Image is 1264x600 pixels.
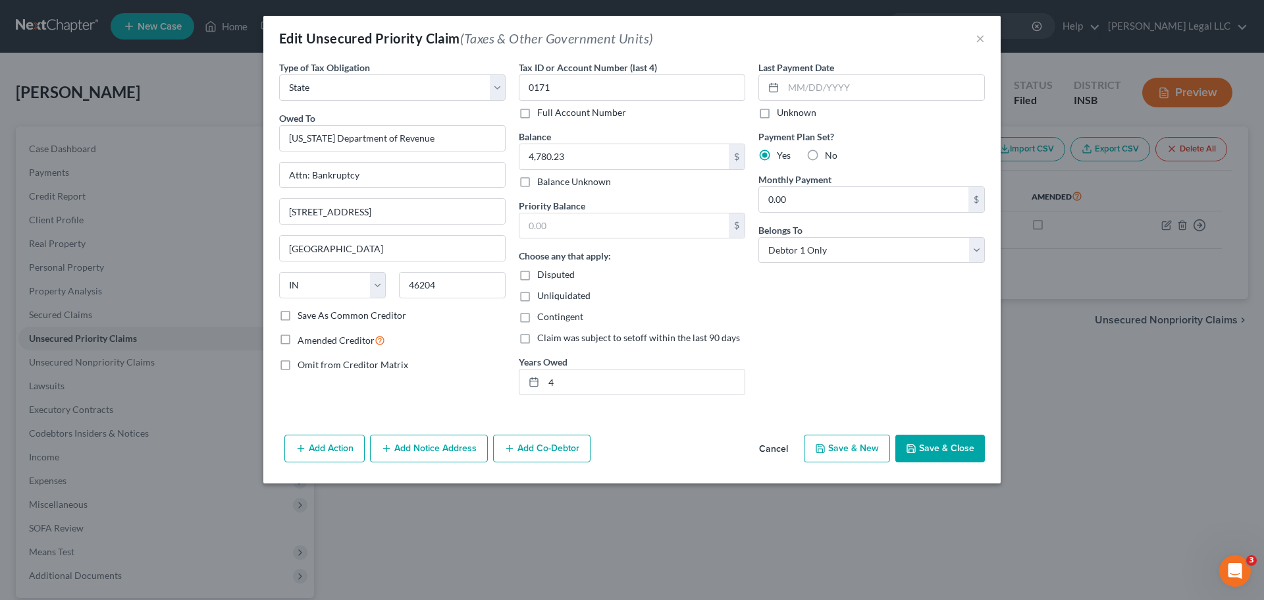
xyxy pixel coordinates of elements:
[537,106,626,119] label: Full Account Number
[758,225,803,236] span: Belongs To
[519,130,551,144] label: Balance
[298,335,375,346] span: Amended Creditor
[279,29,653,47] div: Edit Unsecured Priority Claim
[279,125,506,151] input: Search creditor by name...
[519,74,745,101] input: XXXX
[460,30,654,46] span: (Taxes & Other Government Units)
[280,199,505,224] input: Apt, Suite, etc...
[280,163,505,188] input: Enter address...
[370,435,488,462] button: Add Notice Address
[544,369,745,395] input: --
[519,213,729,238] input: 0.00
[279,62,370,73] span: Type of Tax Obligation
[298,359,408,370] span: Omit from Creditor Matrix
[537,332,740,343] span: Claim was subject to setoff within the last 90 days
[758,173,831,186] label: Monthly Payment
[537,269,575,280] span: Disputed
[1219,555,1251,587] iframe: Intercom live chat
[1246,555,1257,566] span: 3
[284,435,365,462] button: Add Action
[777,106,816,119] label: Unknown
[298,309,406,322] label: Save As Common Creditor
[399,272,506,298] input: Enter zip...
[729,213,745,238] div: $
[279,113,315,124] span: Owed To
[783,75,984,100] input: MM/DD/YYYY
[976,30,985,46] button: ×
[968,187,984,212] div: $
[537,175,611,188] label: Balance Unknown
[519,355,567,369] label: Years Owed
[519,144,729,169] input: 0.00
[825,150,837,161] span: No
[758,61,834,74] label: Last Payment Date
[519,199,585,213] label: Priority Balance
[895,435,985,462] button: Save & Close
[537,311,583,322] span: Contingent
[280,236,505,261] input: Enter city...
[519,249,611,263] label: Choose any that apply:
[519,61,657,74] label: Tax ID or Account Number (last 4)
[493,435,591,462] button: Add Co-Debtor
[759,187,968,212] input: 0.00
[537,290,591,301] span: Unliquidated
[729,144,745,169] div: $
[749,436,799,462] button: Cancel
[804,435,890,462] button: Save & New
[777,150,791,161] span: Yes
[758,130,985,144] label: Payment Plan Set?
